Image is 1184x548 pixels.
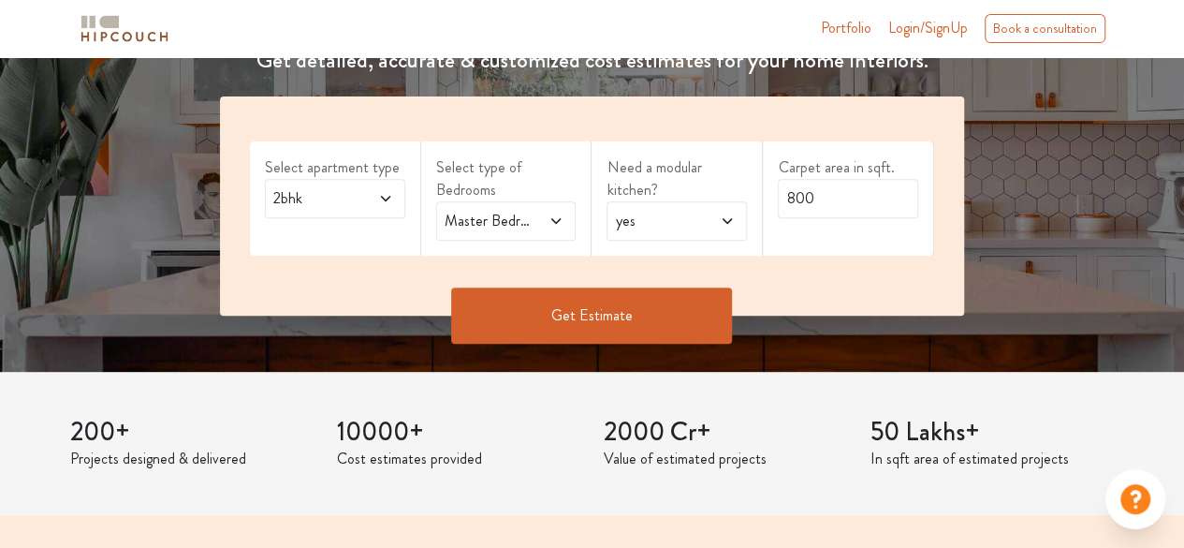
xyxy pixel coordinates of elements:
[870,417,1115,449] h3: 50 Lakhs+
[265,156,405,179] label: Select apartment type
[870,448,1115,470] p: In sqft area of estimated projects
[70,448,314,470] p: Projects designed & delivered
[888,17,968,38] span: Login/SignUp
[611,210,704,232] span: yes
[778,156,918,179] label: Carpet area in sqft.
[607,156,747,201] label: Need a modular kitchen?
[270,187,362,210] span: 2bhk
[604,448,848,470] p: Value of estimated projects
[604,417,848,449] h3: 2000 Cr+
[436,156,577,201] label: Select type of Bedrooms
[209,47,975,74] h4: Get detailed, accurate & customized cost estimates for your home Interiors.
[778,179,918,218] input: Enter area sqft
[78,7,171,50] span: logo-horizontal.svg
[985,14,1105,43] div: Book a consultation
[441,210,534,232] span: Master Bedroom,Kids Bedroom
[821,17,871,39] a: Portfolio
[337,448,581,470] p: Cost estimates provided
[337,417,581,449] h3: 10000+
[78,12,171,45] img: logo-horizontal.svg
[70,417,314,449] h3: 200+
[451,288,732,344] button: Get Estimate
